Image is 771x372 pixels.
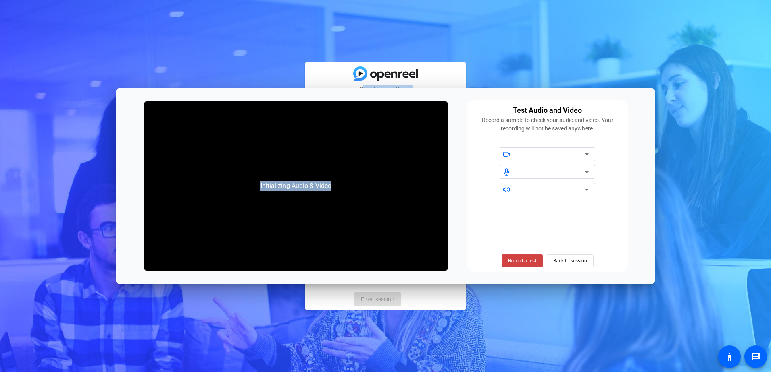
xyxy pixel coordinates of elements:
button: Record a test [502,254,543,267]
mat-icon: message [751,352,761,362]
mat-icon: accessibility [725,352,734,362]
div: Initializing Audio & Video [252,173,340,199]
span: Back to session [553,253,587,269]
button: Back to session [547,254,594,267]
mat-card-subtitle: Select your settings [305,85,466,93]
span: Record a test [508,257,536,265]
div: Record a sample to check your audio and video. Your recording will not be saved anywhere. [472,116,623,133]
img: blue-gradient.svg [353,66,418,81]
div: Test Audio and Video [513,105,582,116]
